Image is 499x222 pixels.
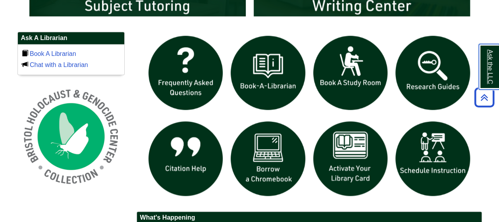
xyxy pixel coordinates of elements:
img: Research Guides icon links to research guides web page [391,32,474,114]
img: book a study room icon links to book a study room web page [309,32,392,114]
img: Borrow a chromebook icon links to the borrow a chromebook web page [227,117,309,200]
img: Holocaust and Genocide Collection [17,83,125,190]
div: slideshow [144,32,474,203]
img: Book a Librarian icon links to book a librarian web page [227,32,309,114]
img: For faculty. Schedule Library Instruction icon links to form. [391,117,474,200]
a: Chat with a Librarian [30,61,88,68]
img: activate Library Card icon links to form to activate student ID into library card [309,117,392,200]
img: citation help icon links to citation help guide page [144,117,227,200]
img: frequently asked questions [144,32,227,114]
a: Back to Top [472,92,497,103]
a: Book A Librarian [30,50,76,57]
h2: Ask A Librarian [18,32,124,44]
